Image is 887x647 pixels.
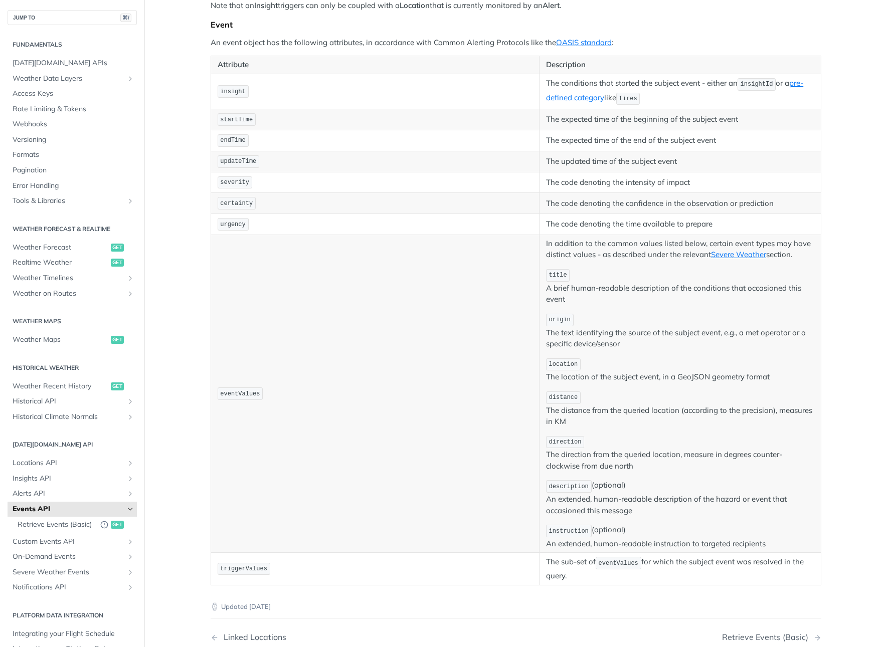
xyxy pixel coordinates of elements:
[549,272,567,279] span: title
[546,177,814,188] p: The code denoting the intensity of impact
[8,611,137,620] h2: Platform DATA integration
[220,390,260,397] span: eventValues
[126,413,134,421] button: Show subpages for Historical Climate Normals
[549,361,578,368] span: location
[8,440,137,449] h2: [DATE][DOMAIN_NAME] API
[211,20,821,30] div: Event
[254,1,278,10] strong: Insight
[8,56,137,71] a: [DATE][DOMAIN_NAME] APIs
[13,517,137,533] a: Retrieve Events (Basic)Deprecated Endpointget
[400,1,430,10] strong: Location
[220,116,253,123] span: startTime
[546,556,814,581] p: The sub-set of for which the subject event was resolved in the query.
[211,37,821,49] p: An event object has the following attributes, in accordance with Common Alerting Protocols like t...
[13,196,124,206] span: Tools & Libraries
[18,520,95,530] span: Retrieve Events (Basic)
[8,10,137,25] button: JUMP TO⌘/
[13,135,134,145] span: Versioning
[111,382,124,390] span: get
[741,81,773,88] span: insightId
[13,567,124,577] span: Severe Weather Events
[8,580,137,595] a: Notifications APIShow subpages for Notifications API
[8,40,137,49] h2: Fundamentals
[546,78,803,102] a: pre-defined category
[8,549,137,564] a: On-Demand EventsShow subpages for On-Demand Events
[546,268,814,305] p: A brief human-readable description of the conditions that occasioned this event
[126,459,134,467] button: Show subpages for Locations API
[13,89,134,99] span: Access Keys
[13,289,124,299] span: Weather on Routes
[111,336,124,344] span: get
[8,163,137,178] a: Pagination
[546,77,814,106] p: The conditions that started the subject event - either an or a like
[8,178,137,193] a: Error Handling
[8,471,137,486] a: Insights APIShow subpages for Insights API
[619,95,637,102] span: fires
[8,456,137,471] a: Locations APIShow subpages for Locations API
[13,474,124,484] span: Insights API
[211,602,821,612] p: Updated [DATE]
[13,504,124,514] span: Events API
[549,439,582,446] span: direction
[599,560,638,567] span: eventValues
[8,271,137,286] a: Weather TimelinesShow subpages for Weather Timelines
[13,381,108,391] span: Weather Recent History
[126,583,134,591] button: Show subpages for Notifications API
[13,181,134,191] span: Error Handling
[546,198,814,209] p: The code denoting the confidence in the observation or prediction
[111,259,124,267] span: get
[8,117,137,132] a: Webhooks
[546,357,814,383] p: The location of the subject event, in a GeoJSON geometry format
[111,521,124,529] span: get
[120,14,131,22] span: ⌘/
[8,193,137,208] a: Tools & LibrariesShow subpages for Tools & Libraries
[8,225,137,234] h2: Weather Forecast & realtime
[8,132,137,147] a: Versioning
[8,317,137,326] h2: Weather Maps
[722,632,813,642] div: Retrieve Events (Basic)
[219,632,286,642] div: Linked Locations
[13,273,124,283] span: Weather Timelines
[13,74,124,84] span: Weather Data Layers
[8,565,137,580] a: Severe Weather EventsShow subpages for Severe Weather Events
[711,250,766,259] a: Severe Weather
[8,332,137,347] a: Weather Mapsget
[546,435,814,472] p: The direction from the queried location, measure in degrees counter-clockwise from due north
[546,219,814,230] p: The code denoting the time available to prepare
[220,88,245,95] span: insight
[13,412,124,422] span: Historical Climate Normals
[111,244,124,252] span: get
[8,86,137,101] a: Access Keys
[543,1,560,10] strong: Alert
[8,286,137,301] a: Weather on RoutesShow subpages for Weather on Routes
[8,71,137,86] a: Weather Data LayersShow subpages for Weather Data Layers
[546,524,814,549] p: (optional) An extended, human-readable instruction to targeted recipients
[100,520,108,530] button: Deprecated Endpoint
[126,538,134,546] button: Show subpages for Custom Events API
[126,290,134,298] button: Show subpages for Weather on Routes
[126,490,134,498] button: Show subpages for Alerts API
[211,632,472,642] a: Previous Page: Linked Locations
[13,537,124,547] span: Custom Events API
[8,147,137,162] a: Formats
[8,534,137,549] a: Custom Events APIShow subpages for Custom Events API
[13,243,108,253] span: Weather Forecast
[546,135,814,146] p: The expected time of the end of the subject event
[549,394,578,401] span: distance
[220,221,245,228] span: urgency
[13,165,134,175] span: Pagination
[8,409,137,424] a: Historical Climate NormalsShow subpages for Historical Climate Normals
[8,102,137,117] a: Rate Limiting & Tokens
[546,479,814,516] p: (optional) An extended, human-readable description of the hazard or event that occasioned this me...
[126,568,134,576] button: Show subpages for Severe Weather Events
[8,379,137,394] a: Weather Recent Historyget
[13,335,108,345] span: Weather Maps
[546,59,814,71] p: Description
[549,316,571,323] span: origin
[546,313,814,350] p: The text identifying the source of the subject event, e.g., a met operator or a specific device/s...
[8,255,137,270] a: Realtime Weatherget
[126,475,134,483] button: Show subpages for Insights API
[126,274,134,282] button: Show subpages for Weather Timelines
[13,104,134,114] span: Rate Limiting & Tokens
[8,394,137,409] a: Historical APIShow subpages for Historical API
